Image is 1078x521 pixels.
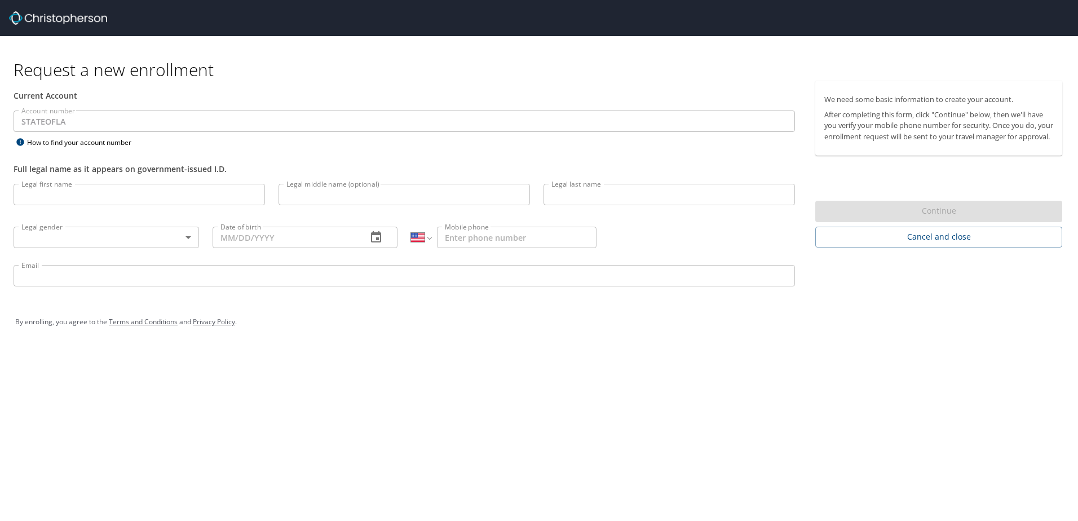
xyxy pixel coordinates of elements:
[14,90,795,101] div: Current Account
[109,317,178,326] a: Terms and Conditions
[14,163,795,175] div: Full legal name as it appears on government-issued I.D.
[14,227,199,248] div: ​
[824,109,1053,142] p: After completing this form, click "Continue" below, then we'll have you verify your mobile phone ...
[14,59,1071,81] h1: Request a new enrollment
[213,227,359,248] input: MM/DD/YYYY
[815,227,1062,248] button: Cancel and close
[824,94,1053,105] p: We need some basic information to create your account.
[437,227,597,248] input: Enter phone number
[193,317,235,326] a: Privacy Policy
[9,11,107,25] img: cbt logo
[14,135,154,149] div: How to find your account number
[824,230,1053,244] span: Cancel and close
[15,308,1063,336] div: By enrolling, you agree to the and .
